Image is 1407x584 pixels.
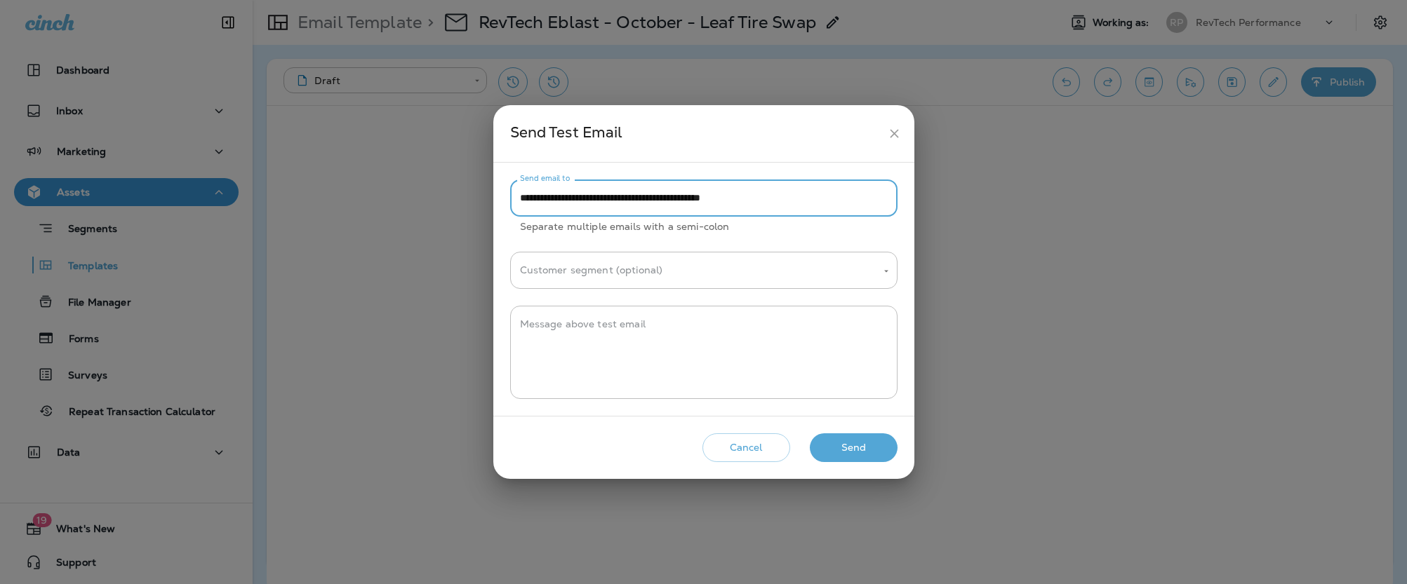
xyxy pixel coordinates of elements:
[520,219,888,235] p: Separate multiple emails with a semi-colon
[510,121,881,147] div: Send Test Email
[881,121,907,147] button: close
[702,433,790,462] button: Cancel
[810,433,898,462] button: Send
[880,265,893,278] button: Open
[520,173,570,184] label: Send email to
